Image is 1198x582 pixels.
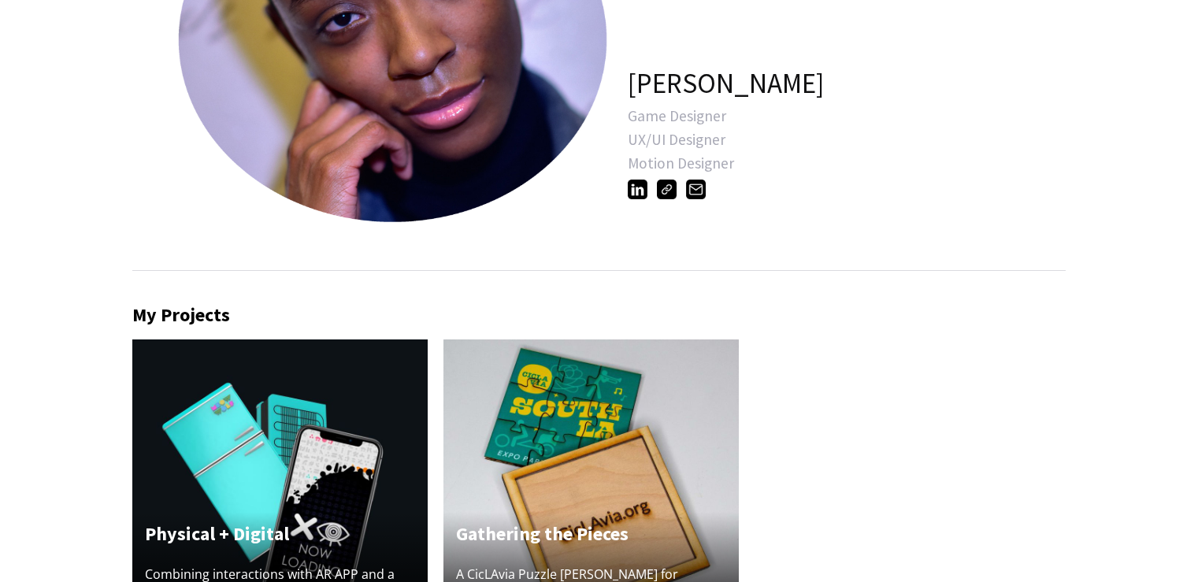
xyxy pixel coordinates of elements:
[132,304,1066,327] h2: My Projects
[686,180,706,199] img: tobiasja@outlook.com
[145,520,415,548] h4: Physical + Digital
[628,67,824,100] h1: [PERSON_NAME]
[628,180,647,199] img: https://www.linkedin.com/in/noelle-tobias-874011237/
[628,108,1095,124] div: Game Designer
[657,180,677,199] img: http://tobiasja.myportfolio.com
[456,520,726,548] h4: Gathering the Pieces
[628,132,1095,147] div: UX/UI Designer
[628,155,1095,171] div: Motion Designer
